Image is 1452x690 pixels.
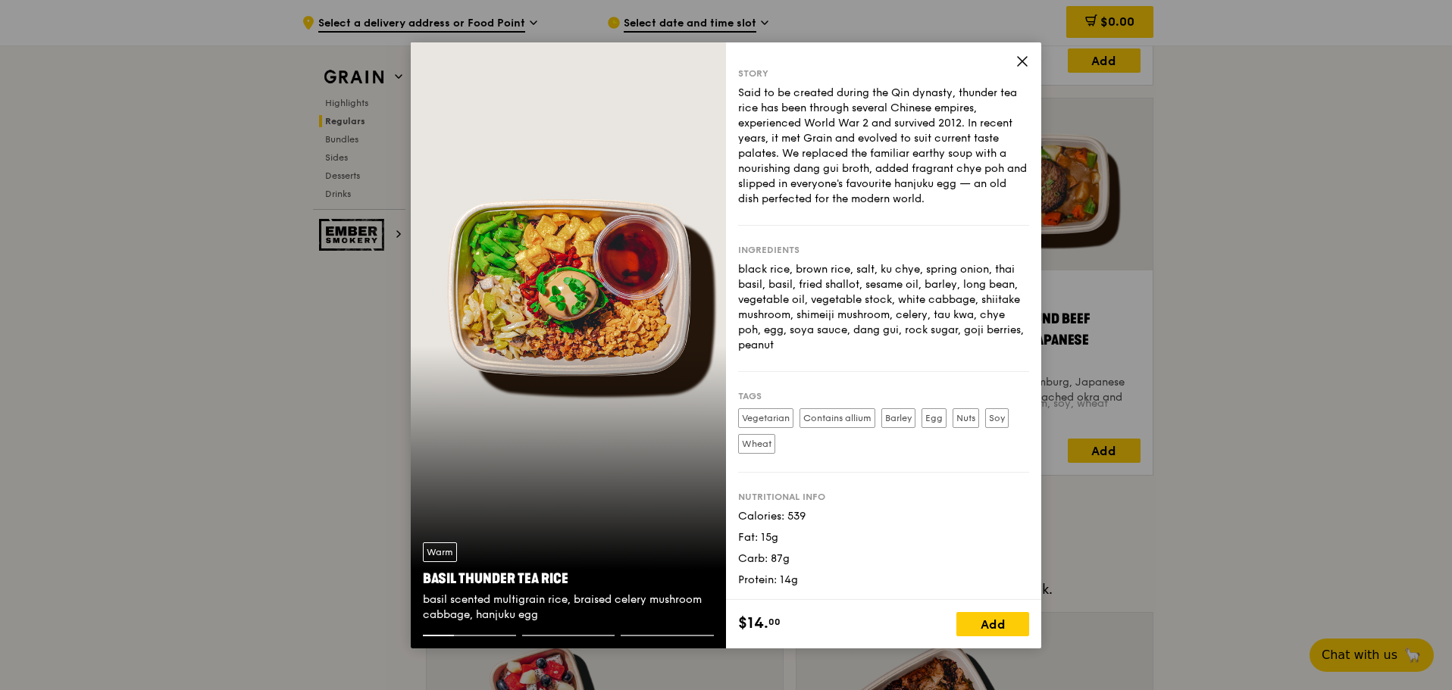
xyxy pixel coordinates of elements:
label: Soy [985,408,1009,428]
label: Wheat [738,434,775,454]
span: 00 [768,616,781,628]
label: Nuts [953,408,979,428]
div: Calories: 539 [738,509,1029,524]
div: Protein: 14g [738,573,1029,588]
div: basil scented multigrain rice, braised celery mushroom cabbage, hanjuku egg [423,592,714,623]
label: Egg [922,408,947,428]
div: Story [738,67,1029,80]
div: Said to be created during the Qin dynasty, thunder tea rice has been through several Chinese empi... [738,86,1029,207]
div: Fat: 15g [738,530,1029,545]
div: Tags [738,390,1029,402]
div: Carb: 87g [738,551,1029,567]
div: Basil Thunder Tea Rice [423,568,714,589]
div: Ingredients [738,244,1029,256]
label: Contains allium [800,408,875,428]
div: Add [956,612,1029,636]
div: Nutritional info [738,491,1029,503]
div: black rice, brown rice, salt, ku chye, spring onion, thai basil, basil, fried shallot, sesame oil... [738,262,1029,353]
span: $14. [738,612,768,635]
label: Barley [881,408,915,428]
label: Vegetarian [738,408,793,428]
div: Warm [423,542,457,562]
